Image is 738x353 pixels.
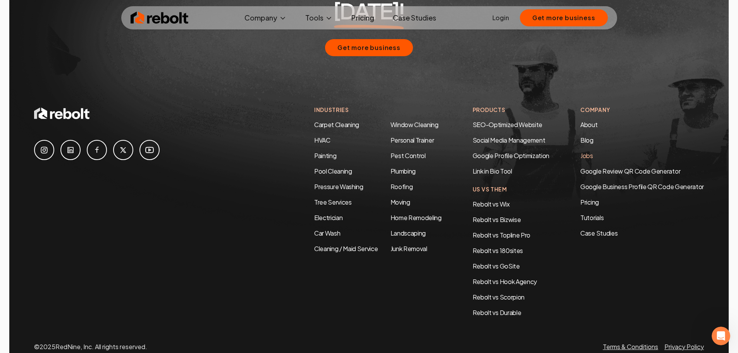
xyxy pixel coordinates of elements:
[473,136,545,144] a: Social Media Management
[387,10,442,26] a: Case Studies
[520,9,608,26] button: Get more business
[492,13,509,22] a: Login
[580,183,704,191] a: Google Business Profile QR Code Generator
[664,343,704,351] a: Privacy Policy
[391,198,410,206] a: Moving
[314,152,336,160] a: Painting
[473,106,549,114] h4: Products
[391,152,426,160] a: Pest Control
[345,10,380,26] a: Pricing
[314,167,352,175] a: Pool Cleaning
[473,308,521,317] a: Rebolt vs Durable
[334,0,404,24] span: [DATE]!
[238,10,293,26] button: Company
[473,215,521,224] a: Rebolt vs Bizwise
[473,167,512,175] a: Link in Bio Tool
[580,152,593,160] a: Jobs
[34,342,147,351] p: © 2025 RedNine, Inc. All rights reserved.
[314,229,340,237] a: Car Wash
[473,246,523,255] a: Rebolt vs 180sites
[473,293,525,301] a: Rebolt vs Scorpion
[580,213,704,222] a: Tutorials
[473,152,549,160] a: Google Profile Optimization
[314,245,378,253] a: Cleaning / Maid Service
[473,121,542,129] a: SEO-Optimized Website
[391,167,416,175] a: Plumbing
[314,136,330,144] a: HVAC
[580,106,704,114] h4: Company
[314,198,352,206] a: Tree Services
[580,136,593,144] a: Blog
[473,200,510,208] a: Rebolt vs Wix
[473,185,549,193] h4: Us Vs Them
[391,229,426,237] a: Landscaping
[580,167,680,175] a: Google Review QR Code Generator
[391,136,434,144] a: Personal Trainer
[712,327,730,345] iframe: Intercom live chat
[325,39,413,56] button: Get more business
[603,343,658,351] a: Terms & Conditions
[580,121,597,129] a: About
[314,106,442,114] h4: Industries
[473,277,537,286] a: Rebolt vs Hook Agency
[314,214,342,222] a: Electrician
[299,10,339,26] button: Tools
[580,198,704,207] a: Pricing
[473,262,520,270] a: Rebolt vs GoSite
[391,214,442,222] a: Home Remodeling
[314,121,359,129] a: Carpet Cleaning
[391,245,427,253] a: Junk Removal
[131,10,189,26] img: Rebolt Logo
[580,229,704,238] a: Case Studies
[473,231,530,239] a: Rebolt vs Topline Pro
[314,183,363,191] a: Pressure Washing
[391,183,413,191] a: Roofing
[391,121,439,129] a: Window Cleaning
